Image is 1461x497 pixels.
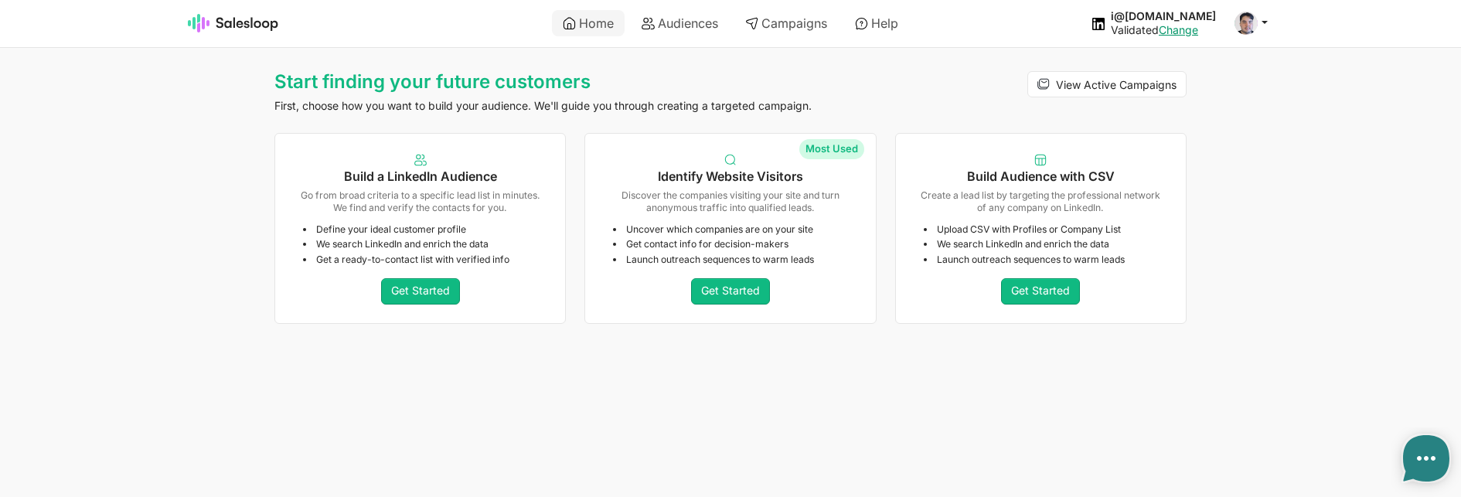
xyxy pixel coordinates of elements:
a: Campaigns [734,10,838,36]
h5: Build a LinkedIn Audience [297,169,543,184]
li: We search LinkedIn and enrich the data [303,238,543,250]
p: First, choose how you want to build your audience. We'll guide you through creating a targeted ca... [274,99,877,113]
div: i@[DOMAIN_NAME] [1111,9,1216,23]
p: Discover the companies visiting your site and turn anonymous traffic into qualified leads. [607,189,853,213]
li: Uncover which companies are on your site [613,223,853,236]
h5: Identify Website Visitors [607,169,853,184]
span: View Active Campaigns [1056,78,1177,91]
div: Validated [1111,23,1216,37]
li: Upload CSV with Profiles or Company List [924,223,1164,236]
li: Launch outreach sequences to warm leads [924,254,1164,266]
a: Get Started [691,278,770,305]
h1: Start finding your future customers [274,71,877,93]
li: We search LinkedIn and enrich the data [924,238,1164,250]
a: Audiences [631,10,729,36]
h5: Build Audience with CSV [918,169,1164,184]
li: Get a ready-to-contact list with verified info [303,254,543,266]
a: Home [552,10,625,36]
li: Launch outreach sequences to warm leads [613,254,853,266]
li: Get contact info for decision-makers [613,238,853,250]
p: Go from broad criteria to a specific lead list in minutes. We find and verify the contacts for you. [297,189,543,213]
a: View Active Campaigns [1027,71,1187,97]
p: Create a lead list by targeting the professional network of any company on LinkedIn. [918,189,1164,213]
a: Get Started [381,278,460,305]
a: Help [844,10,909,36]
li: Define your ideal customer profile [303,223,543,236]
span: Most Used [799,139,864,160]
a: Get Started [1001,278,1080,305]
a: Change [1159,23,1198,36]
img: Salesloop [188,14,279,32]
